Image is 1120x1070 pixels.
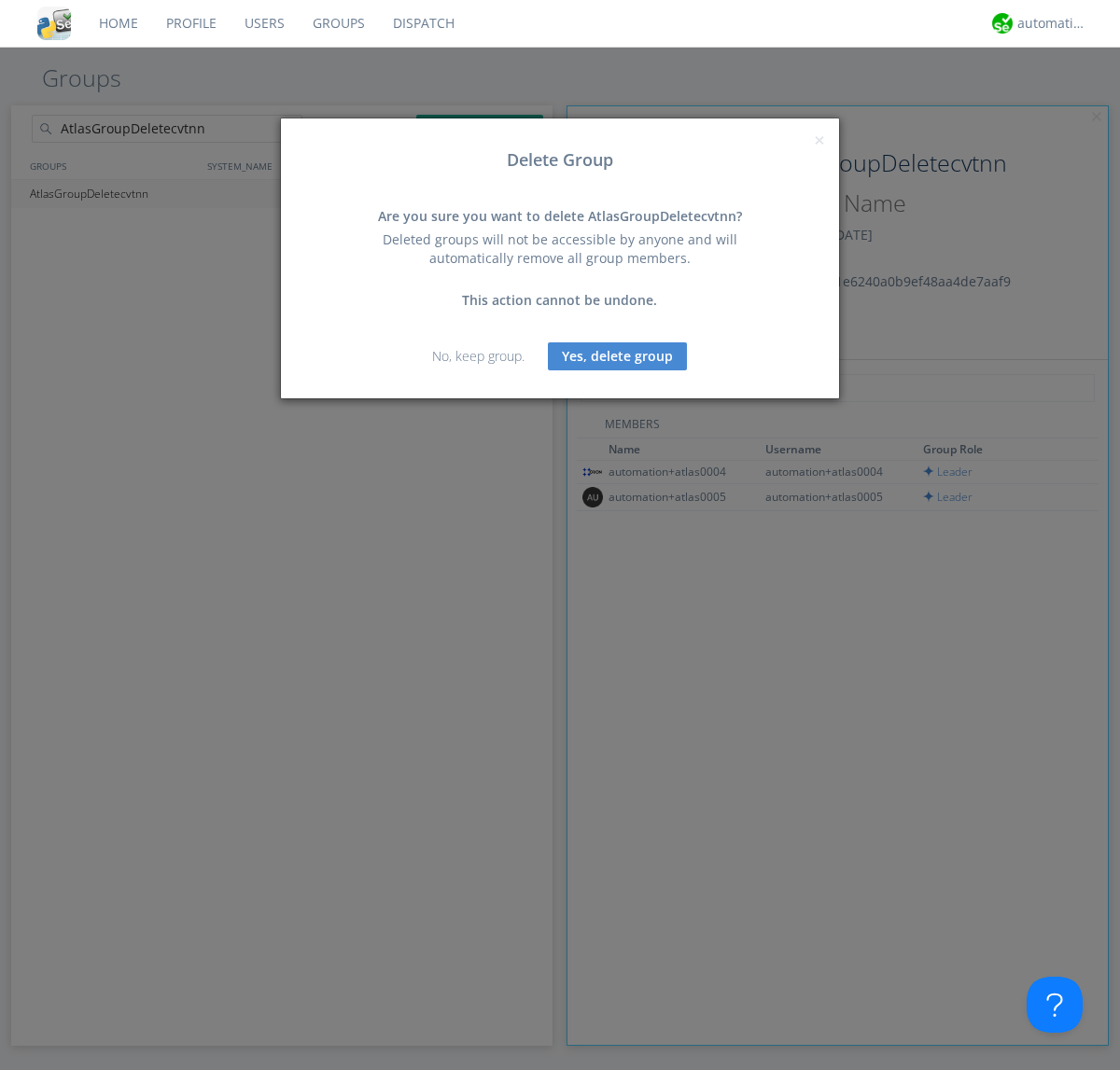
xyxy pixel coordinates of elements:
span: × [814,127,825,153]
img: d2d01cd9b4174d08988066c6d424eccd [992,13,1013,34]
div: This action cannot be undone. [359,291,761,310]
a: No, keep group. [432,347,525,365]
div: automation+atlas [1017,14,1087,33]
h3: Delete Group [295,151,825,170]
img: cddb5a64eb264b2086981ab96f4c1ba7 [37,7,71,40]
button: Yes, delete group [548,342,687,370]
div: Are you sure you want to delete AtlasGroupDeletecvtnn? [359,207,761,226]
div: Deleted groups will not be accessible by anyone and will automatically remove all group members. [359,230,761,268]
